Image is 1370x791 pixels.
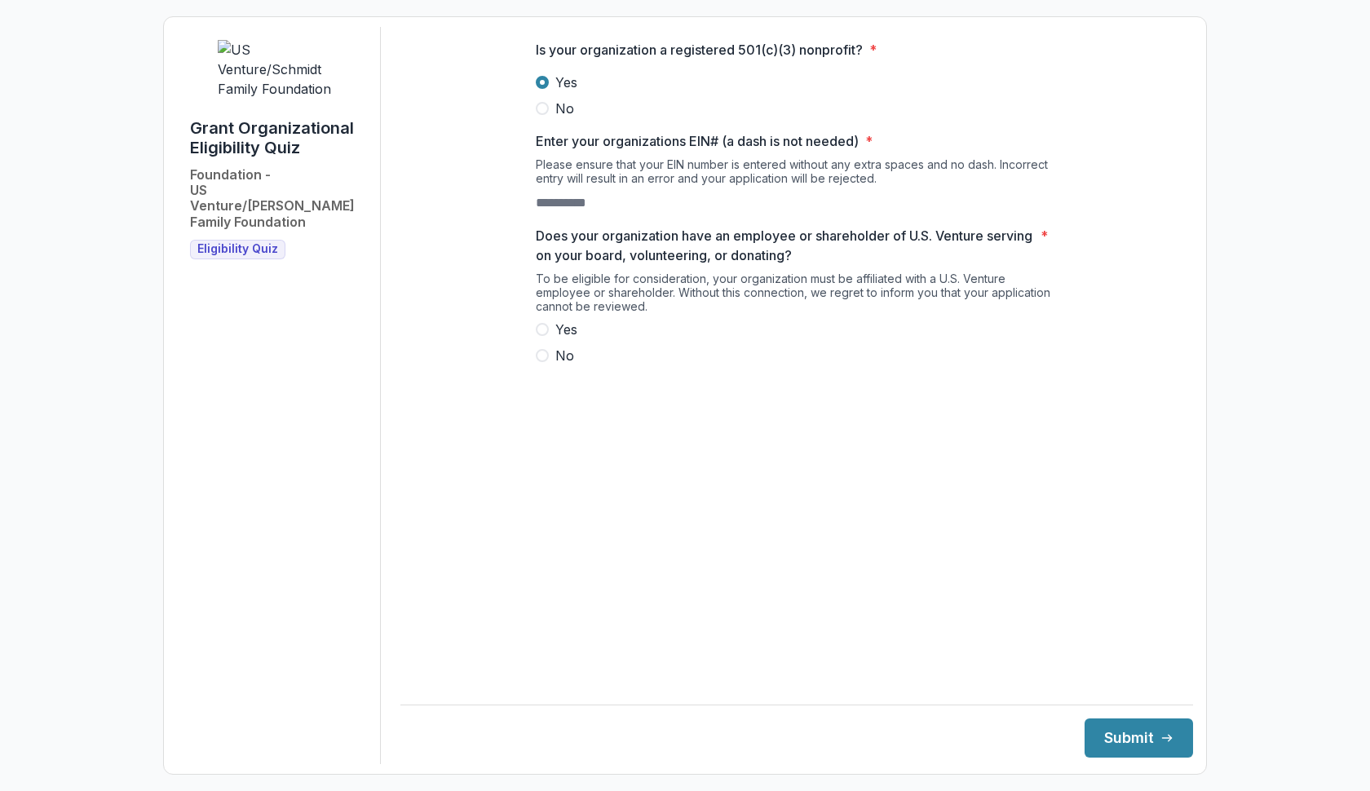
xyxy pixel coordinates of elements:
span: No [555,346,574,365]
p: Enter your organizations EIN# (a dash is not needed) [536,131,859,151]
p: Does your organization have an employee or shareholder of U.S. Venture serving on your board, vol... [536,226,1034,265]
p: Is your organization a registered 501(c)(3) nonprofit? [536,40,863,60]
span: Yes [555,320,577,339]
button: Submit [1085,718,1193,758]
span: Eligibility Quiz [197,242,278,256]
h2: Foundation - US Venture/[PERSON_NAME] Family Foundation [190,167,367,230]
span: No [555,99,574,118]
div: Please ensure that your EIN number is entered without any extra spaces and no dash. Incorrect ent... [536,157,1058,192]
div: To be eligible for consideration, your organization must be affiliated with a U.S. Venture employ... [536,272,1058,320]
span: Yes [555,73,577,92]
img: US Venture/Schmidt Family Foundation [218,40,340,99]
h1: Grant Organizational Eligibility Quiz [190,118,367,157]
